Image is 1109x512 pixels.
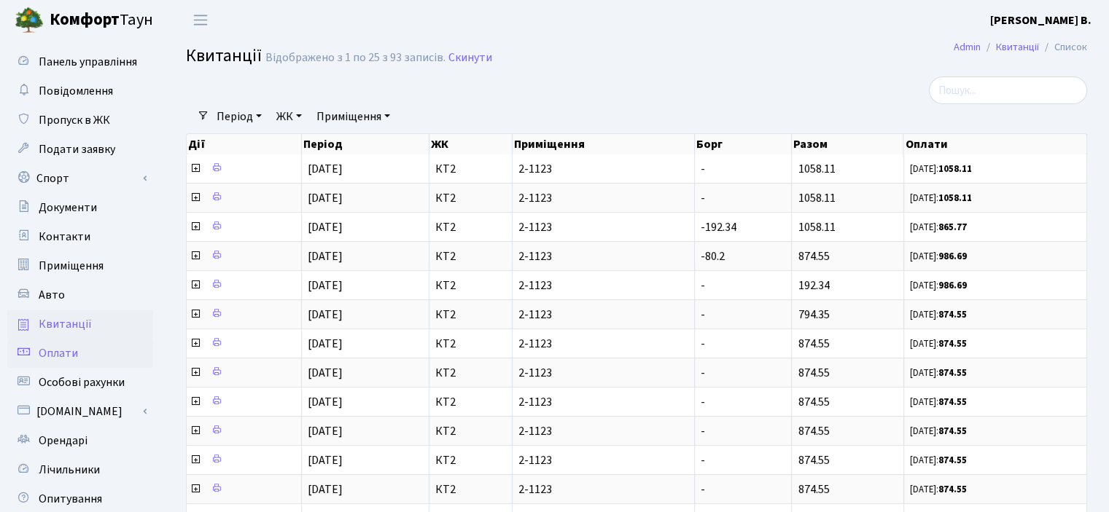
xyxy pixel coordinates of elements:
span: [DATE] [308,277,343,294]
b: 865.77 [938,221,967,234]
small: [DATE]: [910,366,967,379]
span: КТ2 [435,221,506,233]
span: - [701,336,705,352]
a: Період [211,104,268,129]
span: 2-1123 [518,338,688,350]
span: 2-1123 [518,367,688,379]
span: - [701,365,705,381]
span: Квитанції [39,316,92,332]
a: Пропуск в ЖК [7,106,153,135]
th: ЖК [429,134,513,154]
th: Період [302,134,429,154]
small: [DATE]: [910,192,972,205]
span: Пропуск в ЖК [39,112,110,128]
span: [DATE] [308,336,343,352]
span: - [701,423,705,439]
span: [DATE] [308,365,343,381]
a: Квитанції [7,310,153,339]
span: Контакти [39,229,90,245]
small: [DATE]: [910,250,967,263]
b: 986.69 [938,250,967,263]
span: 874.55 [798,423,829,439]
span: КТ2 [435,425,506,437]
span: 874.55 [798,365,829,381]
span: Орендарі [39,433,87,449]
span: - [701,481,705,497]
a: Приміщення [311,104,396,129]
span: - [701,394,705,410]
span: -192.34 [701,219,736,235]
span: 2-1123 [518,251,688,262]
span: - [701,161,705,177]
span: - [701,190,705,206]
span: 2-1123 [518,454,688,466]
a: Авто [7,280,153,310]
span: КТ2 [435,396,506,408]
span: Документи [39,200,97,216]
span: КТ2 [435,338,506,350]
a: Спорт [7,164,153,193]
span: Подати заявку [39,141,115,157]
span: Опитування [39,491,102,507]
span: 2-1123 [518,192,688,204]
span: КТ2 [435,280,506,291]
span: Лічильники [39,462,100,478]
span: Оплати [39,345,78,361]
span: Приміщення [39,258,104,274]
span: 1058.11 [798,161,835,177]
b: 874.55 [938,483,967,496]
a: Лічильники [7,455,153,484]
span: Квитанції [186,43,262,68]
button: Переключити навігацію [182,8,219,32]
span: - [701,452,705,468]
span: 2-1123 [518,309,688,320]
small: [DATE]: [910,221,967,234]
span: 1058.11 [798,190,835,206]
span: 2-1123 [518,425,688,437]
span: Повідомлення [39,83,113,99]
a: Повідомлення [7,76,153,106]
span: [DATE] [308,481,343,497]
b: 874.55 [938,337,967,350]
a: [DOMAIN_NAME] [7,397,153,426]
span: [DATE] [308,394,343,410]
span: 2-1123 [518,163,688,175]
span: 2-1123 [518,221,688,233]
a: Приміщення [7,251,153,280]
a: Admin [954,39,981,55]
a: Подати заявку [7,135,153,164]
span: -80.2 [701,248,725,264]
span: [DATE] [308,452,343,468]
small: [DATE]: [910,395,967,409]
span: 874.55 [798,481,829,497]
span: 794.35 [798,307,829,323]
b: 874.55 [938,366,967,379]
input: Пошук... [929,76,1087,104]
span: 192.34 [798,277,829,294]
th: Оплати [903,134,1086,154]
span: 874.55 [798,248,829,264]
a: Контакти [7,222,153,251]
a: [PERSON_NAME] В. [990,12,1092,29]
span: КТ2 [435,309,506,320]
th: Борг [695,134,792,154]
span: КТ2 [435,484,506,495]
small: [DATE]: [910,337,967,350]
span: Особові рахунки [39,374,125,390]
li: Список [1039,39,1087,55]
th: Дії [187,134,302,154]
img: logo.png [15,6,44,35]
span: КТ2 [435,192,506,204]
span: - [701,277,705,294]
a: Панель управління [7,47,153,76]
a: Скинути [448,51,492,65]
th: Разом [792,134,903,154]
span: [DATE] [308,423,343,439]
a: Особові рахунки [7,368,153,397]
span: Таун [50,8,153,33]
small: [DATE]: [910,483,967,496]
span: 874.55 [798,394,829,410]
b: [PERSON_NAME] В. [990,12,1092,28]
span: КТ2 [435,367,506,379]
span: [DATE] [308,307,343,323]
